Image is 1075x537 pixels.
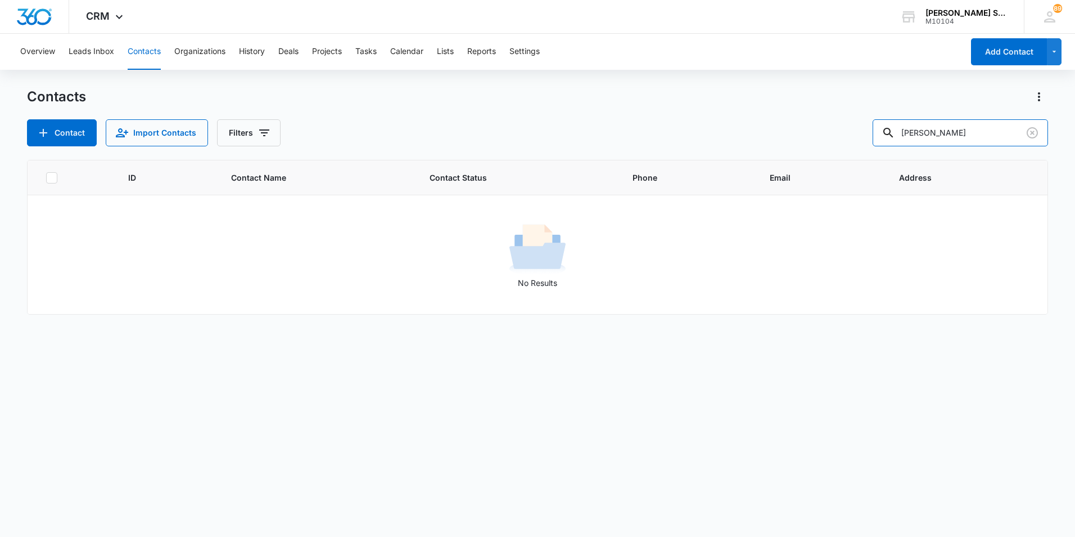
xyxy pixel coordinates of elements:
button: Leads Inbox [69,34,114,70]
button: History [239,34,265,70]
button: Add Contact [27,119,97,146]
img: No Results [509,221,566,277]
div: account id [925,17,1008,25]
p: No Results [28,277,1047,289]
button: Import Contacts [106,119,208,146]
h1: Contacts [27,88,86,105]
button: Projects [312,34,342,70]
button: Reports [467,34,496,70]
button: Lists [437,34,454,70]
button: Contacts [128,34,161,70]
button: Actions [1030,88,1048,106]
div: account name [925,8,1008,17]
button: Add Contact [971,38,1047,65]
span: 89 [1053,4,1062,13]
span: Address [899,172,1013,184]
span: Phone [633,172,726,184]
input: Search Contacts [873,119,1048,146]
div: notifications count [1053,4,1062,13]
button: Clear [1023,124,1041,142]
button: Settings [509,34,540,70]
button: Filters [217,119,281,146]
button: Overview [20,34,55,70]
button: Organizations [174,34,225,70]
button: Calendar [390,34,423,70]
button: Deals [278,34,299,70]
span: Contact Name [231,172,386,184]
span: CRM [86,10,110,22]
button: Tasks [355,34,377,70]
span: Contact Status [430,172,589,184]
span: Email [770,172,856,184]
span: ID [128,172,188,184]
